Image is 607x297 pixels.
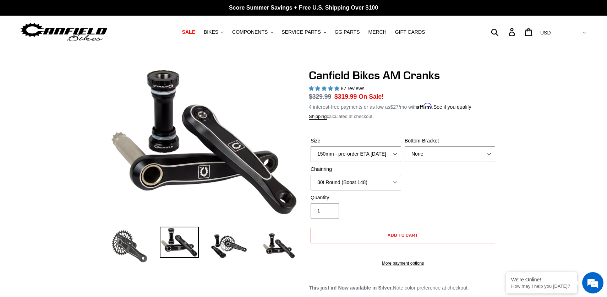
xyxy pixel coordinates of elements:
[311,194,401,201] label: Quantity
[311,228,495,243] button: Add to cart
[204,29,218,35] span: BIKES
[229,27,277,37] button: COMPONENTS
[200,27,227,37] button: BIKES
[110,227,149,266] img: Load image into Gallery viewer, Canfield Bikes AM Cranks
[209,227,248,266] img: Load image into Gallery viewer, Canfield Bikes AM Cranks
[8,39,18,50] div: Navigation go back
[259,227,298,266] img: Load image into Gallery viewer, CANFIELD-AM_DH-CRANKS
[335,29,360,35] span: GG PARTS
[232,29,268,35] span: COMPONENTS
[334,93,357,100] span: $319.99
[368,29,387,35] span: MERCH
[309,69,497,82] h1: Canfield Bikes AM Cranks
[341,86,365,91] span: 87 reviews
[160,227,199,258] img: Load image into Gallery viewer, Canfield Cranks
[309,284,497,292] p: Note color preference at checkout.
[309,93,331,100] s: $329.99
[20,21,108,43] img: Canfield Bikes
[116,4,133,21] div: Minimize live chat window
[511,277,572,282] div: We're Online!
[48,40,130,49] div: Chat with us now
[388,232,419,238] span: Add to cart
[309,114,327,120] a: Shipping
[4,194,135,219] textarea: Type your message and hit 'Enter'
[311,260,495,266] a: More payment options
[41,90,98,161] span: We're online!
[309,86,341,91] span: 4.97 stars
[331,27,363,37] a: GG PARTS
[417,103,432,109] span: Affirm
[365,27,390,37] a: MERCH
[309,113,497,120] div: calculated at checkout.
[309,102,471,111] p: 4 interest-free payments or as low as /mo with .
[309,285,393,291] strong: This just in! Now available in Silver.
[495,24,513,40] input: Search
[359,92,384,101] span: On Sale!
[433,104,471,110] a: See if you qualify - Learn more about Affirm Financing (opens in modal)
[511,283,572,289] p: How may I help you today?
[23,36,40,53] img: d_696896380_company_1647369064580_696896380
[281,29,321,35] span: SERVICE PARTS
[405,137,495,145] label: Bottom-Bracket
[278,27,329,37] button: SERVICE PARTS
[311,166,401,173] label: Chainring
[179,27,199,37] a: SALE
[182,29,195,35] span: SALE
[395,29,425,35] span: GIFT CARDS
[392,27,429,37] a: GIFT CARDS
[390,104,399,110] span: $27
[311,137,401,145] label: Size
